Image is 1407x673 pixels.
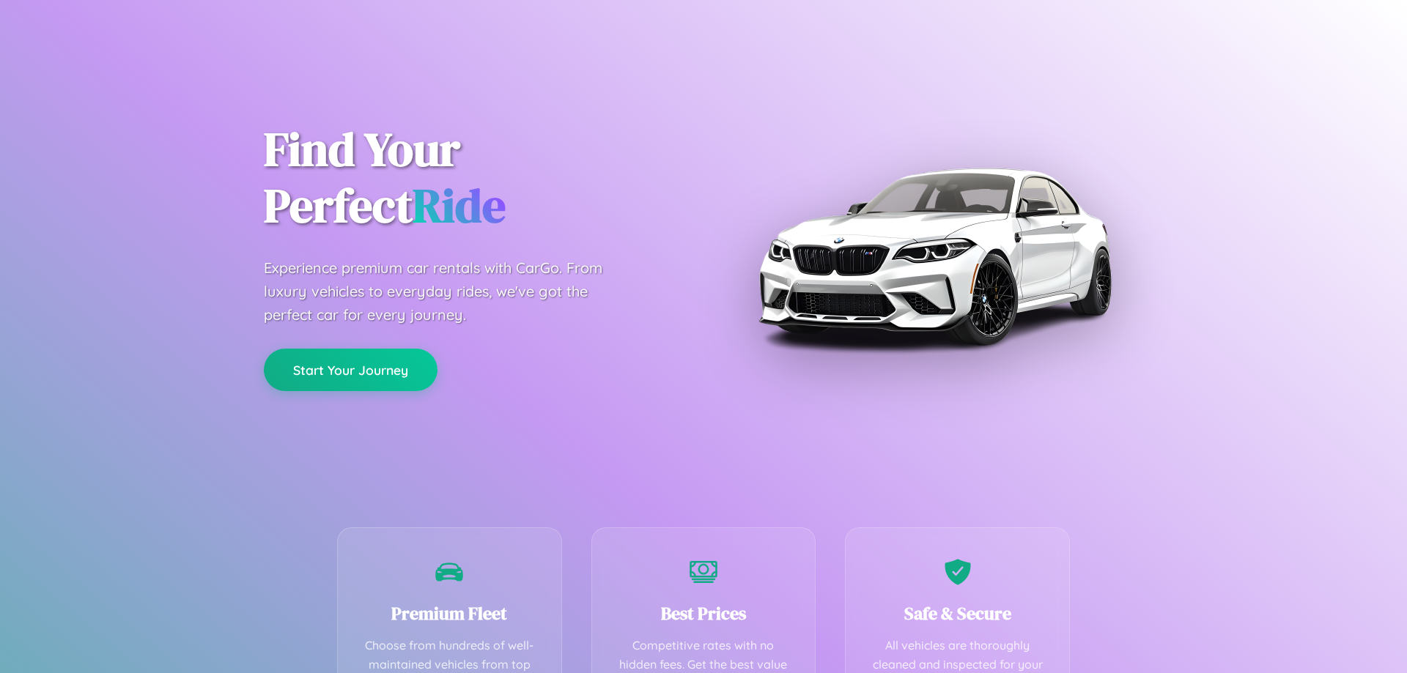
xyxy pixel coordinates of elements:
[264,256,630,327] p: Experience premium car rentals with CarGo. From luxury vehicles to everyday rides, we've got the ...
[751,73,1118,439] img: Premium BMW car rental vehicle
[360,601,539,625] h3: Premium Fleet
[264,349,437,391] button: Start Your Journey
[868,601,1047,625] h3: Safe & Secure
[264,122,682,234] h1: Find Your Perfect
[614,601,794,625] h3: Best Prices
[413,174,506,237] span: Ride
